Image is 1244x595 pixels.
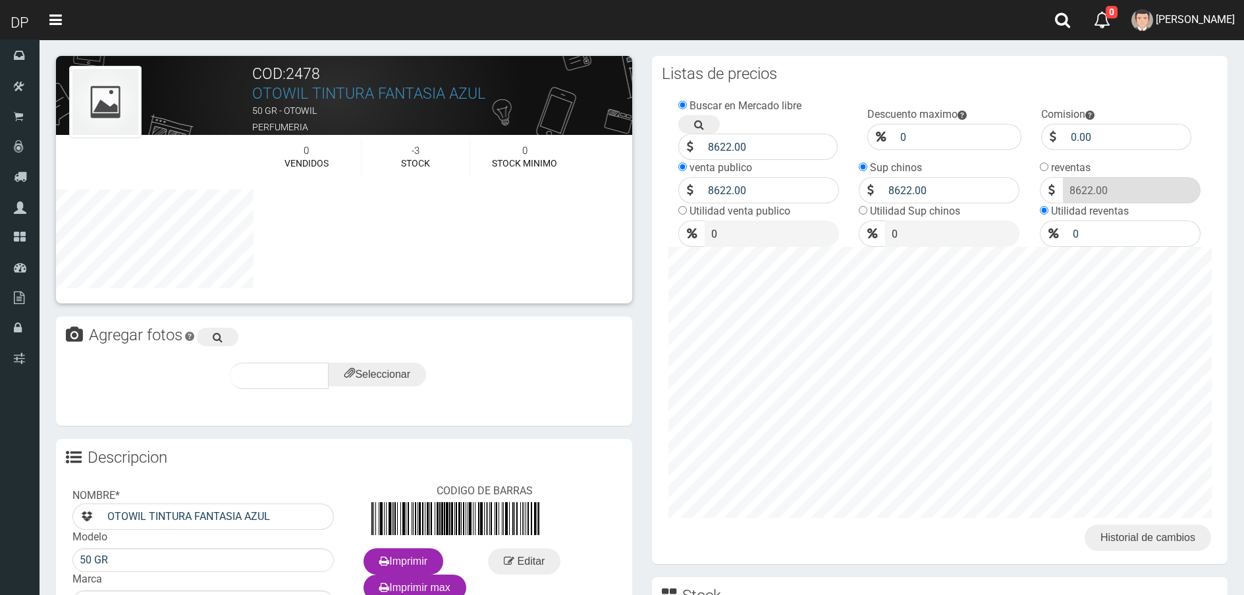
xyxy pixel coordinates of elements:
input: Precio Sup chinos [885,220,1019,247]
label: Utilidad Sup chinos [870,205,960,217]
font: STOCK MINIMO [492,158,557,168]
img: User Image [1131,9,1153,31]
img: AAAA [365,502,546,535]
label: Modelo [72,530,107,545]
input: Escribe el Nombre del producto... [101,504,334,530]
a: Buscar precio en google [678,115,720,134]
a: Editar [488,548,560,575]
input: Escribe modelo... [72,548,334,572]
a: OTOWIL TINTURA FANTASIA AZUL [252,85,485,103]
a: Imprimir [364,548,443,575]
a: Historial de cambios [1085,525,1211,551]
label: Buscar en Mercado libre [690,99,801,112]
input: Precio Sup chinos [1066,220,1201,247]
span: Seleccionar [344,369,410,380]
h3: Agregar fotos [89,327,182,343]
label: Descuento maximo [867,108,958,120]
font: VENDIDOS [284,158,329,168]
font: COD:2478 [252,65,320,83]
label: reventas [1051,161,1091,174]
font: 50 GR - OTOWIL [252,105,317,116]
font: PERFUMERIA [252,122,308,132]
label: CODIGO DE BARRAS [437,484,533,499]
input: Precio Venta... [701,177,839,203]
span: Editar [518,556,545,567]
label: Utilidad venta publico [690,205,790,217]
font: -3 [412,145,419,157]
label: Utilidad reventas [1051,205,1129,217]
span: 0 [1106,6,1118,18]
input: Precio Sup chinos [1063,177,1201,203]
label: Comision [1041,108,1085,120]
img: foto_fondo.png [72,69,138,135]
input: Precio Costo... [701,134,838,160]
a: Buscar imagen en google [197,328,238,346]
label: NOMBRE [72,484,120,504]
input: Precio Sup chinos [882,177,1019,203]
label: Marca [72,572,102,587]
font: 0 [522,145,527,157]
font: STOCK [401,158,430,168]
input: Descuento Maximo [894,124,1021,150]
span: [PERSON_NAME] [1156,13,1235,26]
label: venta publico [690,161,752,174]
font: 0 [304,145,309,157]
h3: Descripcion [88,450,167,465]
input: Comicion [1064,124,1192,150]
input: Precio Venta... [705,220,839,247]
label: Sup chinos [870,161,922,174]
h3: Listas de precios [662,66,777,82]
